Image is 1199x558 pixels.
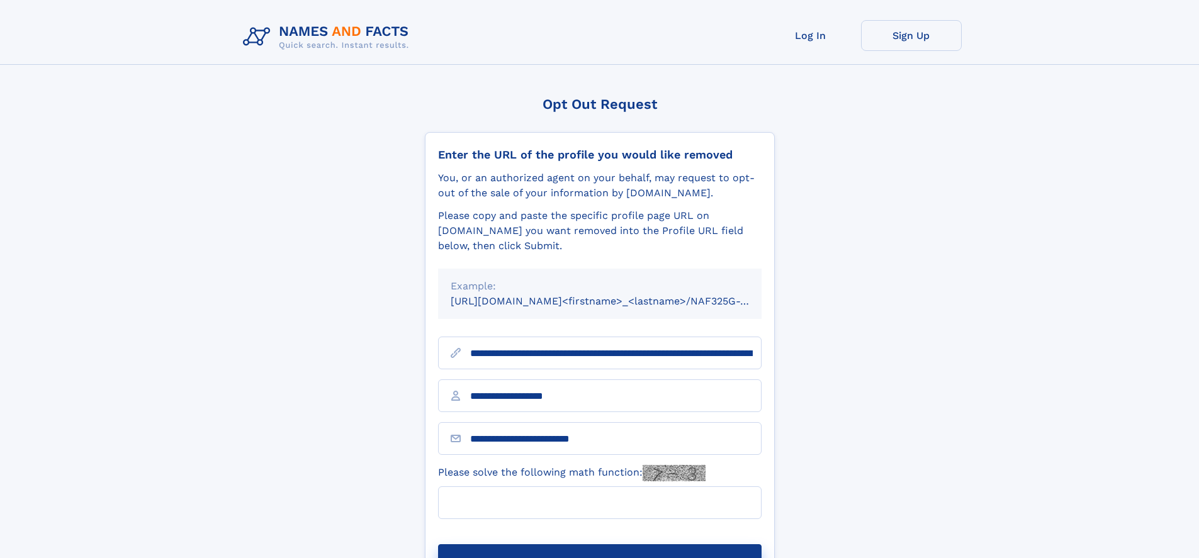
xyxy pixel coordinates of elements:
div: Example: [451,279,749,294]
div: You, or an authorized agent on your behalf, may request to opt-out of the sale of your informatio... [438,170,762,201]
a: Sign Up [861,20,962,51]
div: Opt Out Request [425,96,775,112]
label: Please solve the following math function: [438,465,706,481]
img: Logo Names and Facts [238,20,419,54]
small: [URL][DOMAIN_NAME]<firstname>_<lastname>/NAF325G-xxxxxxxx [451,295,785,307]
div: Please copy and paste the specific profile page URL on [DOMAIN_NAME] you want removed into the Pr... [438,208,762,254]
div: Enter the URL of the profile you would like removed [438,148,762,162]
a: Log In [760,20,861,51]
